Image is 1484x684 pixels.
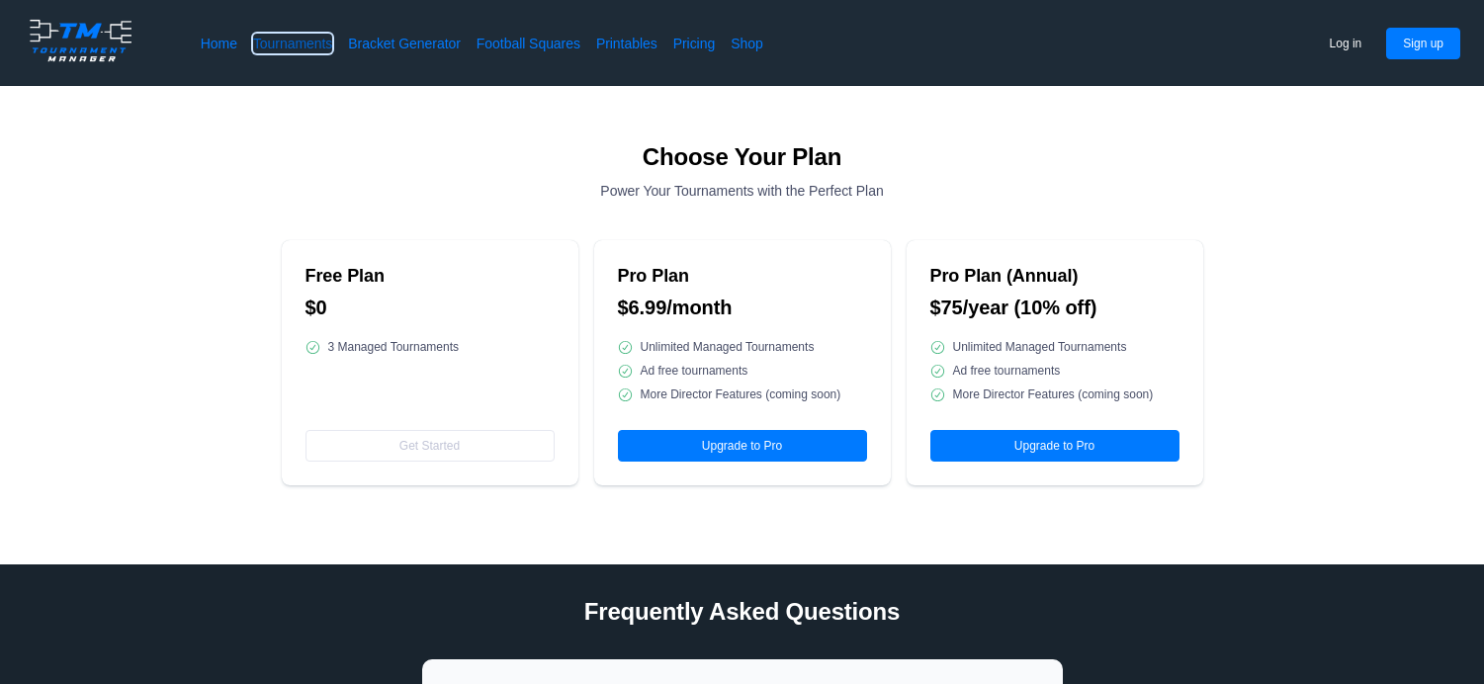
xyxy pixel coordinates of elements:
[600,181,883,201] span: Power Your Tournaments with the Perfect Plan
[1313,28,1379,59] button: Log in
[328,339,460,355] span: 3 Managed Tournaments
[930,430,1179,462] button: Upgrade to Pro
[1386,28,1460,59] button: Sign up
[253,34,332,53] a: Tournaments
[618,264,867,288] h2: Pro Plan
[306,264,555,288] h2: Free Plan
[641,363,748,379] span: Ad free tournaments
[584,596,900,628] h2: Frequently Asked Questions
[618,296,867,319] h2: $6.99/month
[641,339,815,355] span: Unlimited Managed Tournaments
[953,339,1127,355] span: Unlimited Managed Tournaments
[953,363,1061,379] span: Ad free tournaments
[641,386,841,402] span: More Director Features (coming soon)
[477,34,580,53] a: Football Squares
[201,34,237,53] a: Home
[673,34,715,53] a: Pricing
[930,296,1179,319] h2: $75/year (10% off)
[348,34,461,53] a: Bracket Generator
[24,16,137,65] img: logo.ffa97a18e3bf2c7d.png
[731,34,763,53] a: Shop
[643,141,841,173] h2: Choose Your Plan
[930,264,1179,288] h2: Pro Plan (Annual)
[618,430,867,462] button: Upgrade to Pro
[953,386,1154,402] span: More Director Features (coming soon)
[306,296,555,319] h2: $0
[596,34,657,53] a: Printables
